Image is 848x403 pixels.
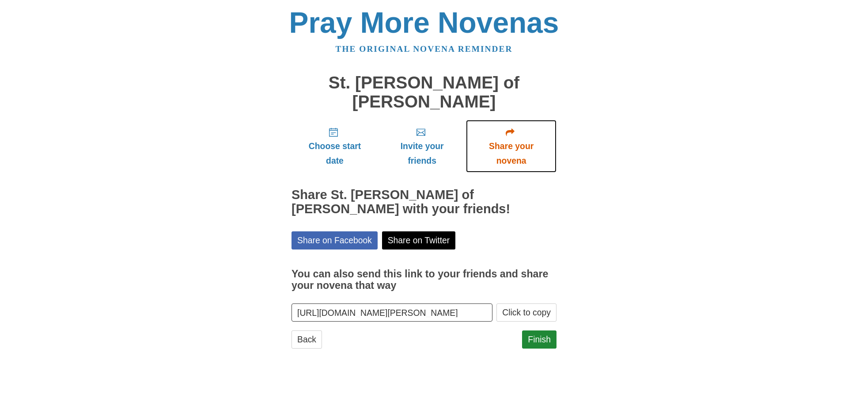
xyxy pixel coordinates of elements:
[496,303,556,322] button: Click to copy
[336,44,513,54] a: The original novena reminder
[387,139,457,168] span: Invite your friends
[291,188,556,216] h2: Share St. [PERSON_NAME] of [PERSON_NAME] with your friends!
[382,231,456,249] a: Share on Twitter
[300,139,369,168] span: Choose start date
[475,139,548,168] span: Share your novena
[378,120,466,173] a: Invite your friends
[291,231,378,249] a: Share on Facebook
[289,6,559,39] a: Pray More Novenas
[291,269,556,291] h3: You can also send this link to your friends and share your novena that way
[466,120,556,173] a: Share your novena
[291,120,378,173] a: Choose start date
[522,330,556,349] a: Finish
[291,330,322,349] a: Back
[291,73,556,111] h1: St. [PERSON_NAME] of [PERSON_NAME]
